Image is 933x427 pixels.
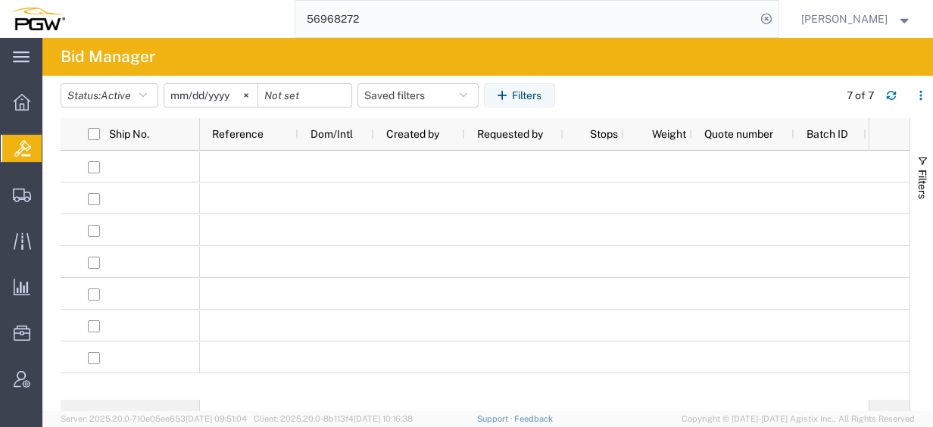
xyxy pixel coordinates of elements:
[164,84,257,107] input: Not set
[636,128,686,140] span: Weight
[254,414,413,423] span: Client: 2025.20.0-8b113f4
[801,11,888,27] span: Jesse Dawson
[212,128,264,140] span: Reference
[477,414,515,423] a: Support
[295,1,756,37] input: Search for shipment number, reference number
[61,83,158,108] button: Status:Active
[576,128,618,140] span: Stops
[109,128,149,140] span: Ship No.
[477,128,543,140] span: Requested by
[258,84,351,107] input: Not set
[484,83,555,108] button: Filters
[11,8,65,30] img: logo
[186,414,247,423] span: [DATE] 09:51:04
[357,83,479,108] button: Saved filters
[682,413,915,425] span: Copyright © [DATE]-[DATE] Agistix Inc., All Rights Reserved
[916,170,928,199] span: Filters
[386,128,439,140] span: Created by
[61,38,155,76] h4: Bid Manager
[847,88,874,104] div: 7 of 7
[101,89,131,101] span: Active
[354,414,413,423] span: [DATE] 10:16:38
[704,128,773,140] span: Quote number
[514,414,553,423] a: Feedback
[807,128,848,140] span: Batch ID
[800,10,913,28] button: [PERSON_NAME]
[61,414,247,423] span: Server: 2025.20.0-710e05ee653
[310,128,353,140] span: Dom/Intl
